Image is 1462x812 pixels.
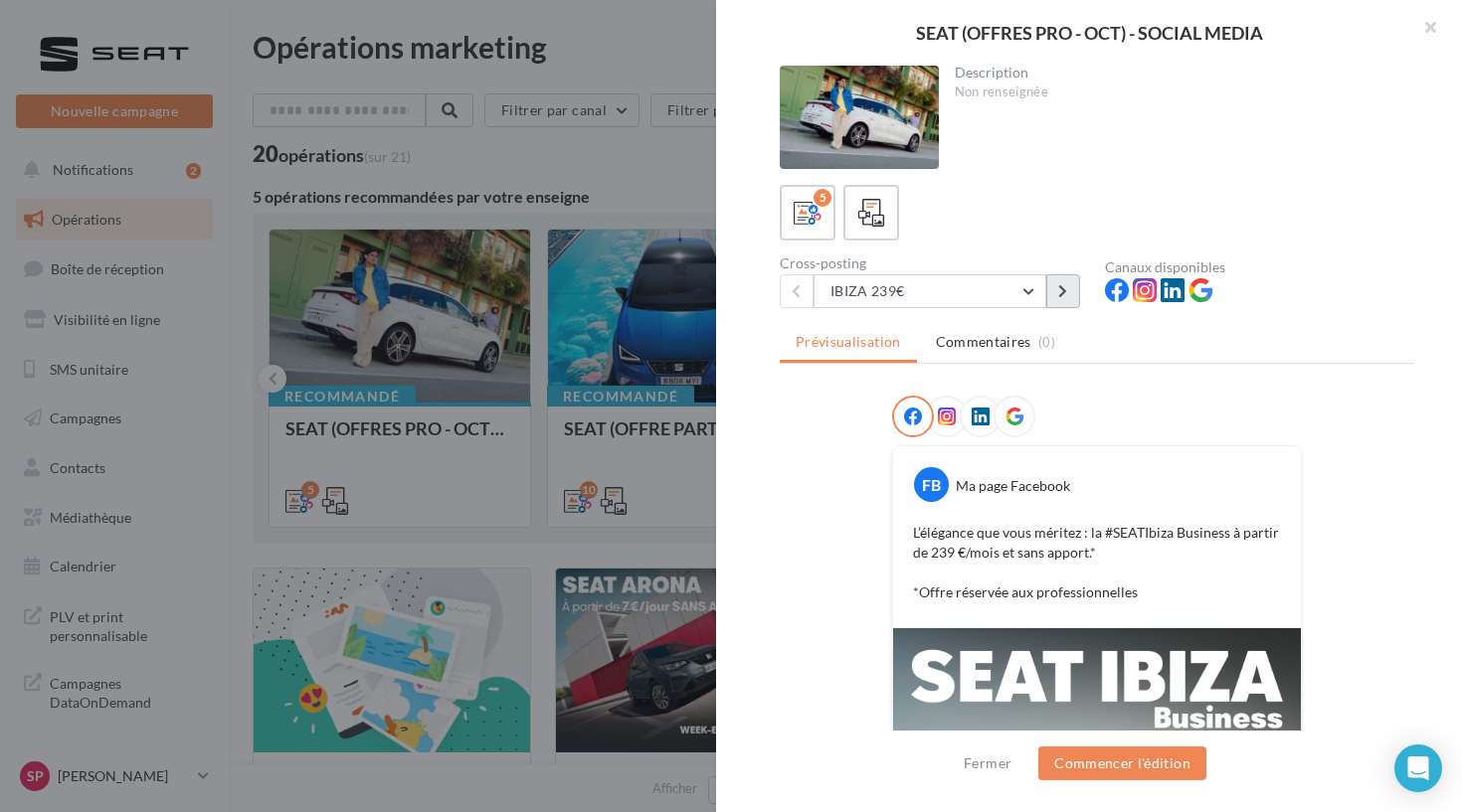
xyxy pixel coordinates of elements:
[955,66,1399,80] div: Description
[814,189,831,207] div: 5
[955,83,1399,101] div: Non renseignée
[814,274,1046,308] button: IBIZA 239€
[914,467,949,502] div: FB
[956,476,1070,496] div: Ma page Facebook
[748,24,1430,42] div: SEAT (OFFRES PRO - OCT) - SOCIAL MEDIA
[913,523,1281,602] p: L’élégance que vous méritez : la #SEATIbiza Business à partir de 239 €/mois et sans apport.* *Off...
[936,332,1031,352] span: Commentaires
[1038,334,1055,350] span: (0)
[780,256,1089,270] div: Cross-posting
[1105,260,1414,274] div: Canaux disponibles
[1038,746,1206,780] button: Commencer l'édition
[956,751,1019,775] button: Fermer
[1394,744,1442,792] div: Open Intercom Messenger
